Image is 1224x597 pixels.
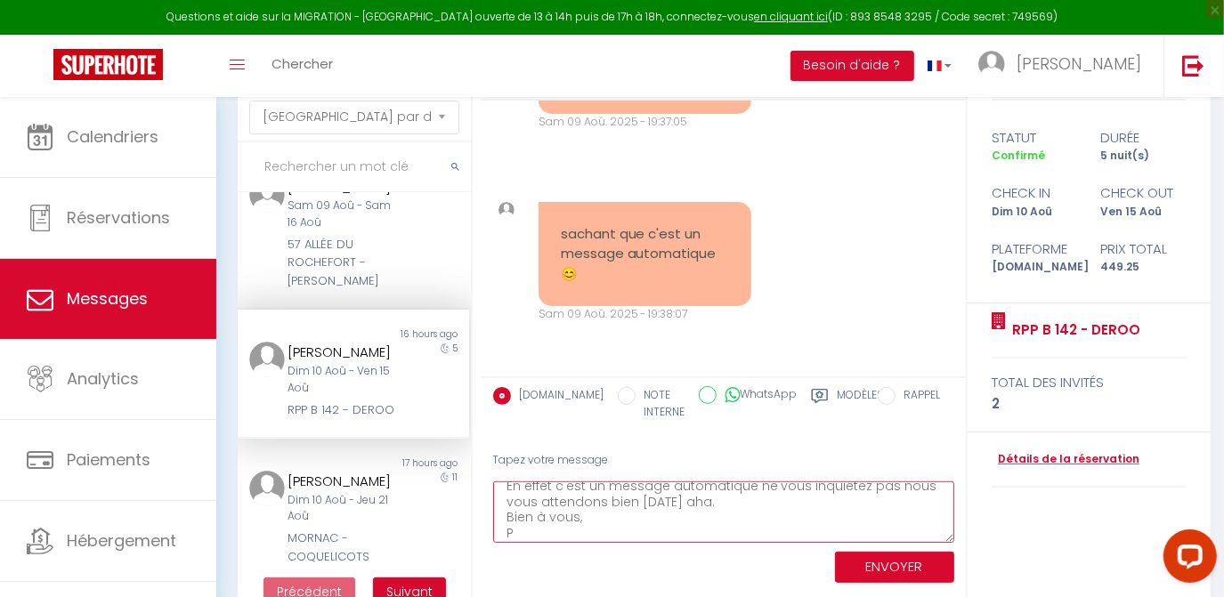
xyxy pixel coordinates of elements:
[992,451,1139,468] a: Détails de la réservation
[561,224,729,285] pre: sachant que c'est un message automatique 😊
[67,287,148,310] span: Messages
[965,35,1163,97] a: ... [PERSON_NAME]
[288,236,401,290] div: 57 ALLÉE DU ROCHEFORT - [PERSON_NAME]
[288,529,401,566] div: MORNAC - COQUELICOTS
[249,342,285,377] img: ...
[67,367,139,390] span: Analytics
[249,177,285,213] img: ...
[452,471,458,484] span: 11
[539,306,751,323] div: Sam 09 Aoû. 2025 - 19:38:07
[511,387,604,407] label: [DOMAIN_NAME]
[1089,259,1197,276] div: 449.25
[258,35,346,97] a: Chercher
[717,386,798,406] label: WhatsApp
[288,363,401,397] div: Dim 10 Aoû - Ven 15 Aoû
[978,51,1005,77] img: ...
[67,448,150,471] span: Paiements
[539,114,751,131] div: Sam 09 Aoû. 2025 - 19:37:05
[288,401,401,419] div: RPP B 142 - DEROO
[499,202,515,218] img: ...
[1089,148,1197,165] div: 5 nuit(s)
[1017,52,1141,75] span: [PERSON_NAME]
[754,9,828,24] a: en cliquant ici
[835,552,954,583] button: ENVOYER
[980,127,1089,149] div: statut
[249,471,285,506] img: ...
[838,387,885,424] label: Modèles
[1149,522,1224,597] iframe: LiveChat chat widget
[272,54,333,73] span: Chercher
[1089,204,1197,221] div: Ven 15 Aoû
[353,456,469,471] div: 17 hours ago
[992,372,1187,393] div: total des invités
[790,51,914,81] button: Besoin d'aide ?
[288,471,401,492] div: [PERSON_NAME]
[493,439,954,482] div: Tapez votre message
[1182,54,1204,77] img: logout
[238,142,471,192] input: Rechercher un mot clé
[288,492,401,526] div: Dim 10 Aoû - Jeu 21 Aoû
[980,238,1089,260] div: Plateforme
[980,182,1089,204] div: check in
[980,204,1089,221] div: Dim 10 Aoû
[1089,127,1197,149] div: durée
[67,125,158,148] span: Calendriers
[992,148,1045,163] span: Confirmé
[1089,182,1197,204] div: check out
[452,342,458,355] span: 5
[992,393,1187,415] div: 2
[980,259,1089,276] div: [DOMAIN_NAME]
[636,387,685,421] label: NOTE INTERNE
[1006,319,1140,341] a: RPP B 142 - DEROO
[353,327,469,342] div: 16 hours ago
[1089,238,1197,260] div: Prix total
[53,49,163,80] img: Super Booking
[896,387,941,407] label: RAPPEL
[288,342,401,363] div: [PERSON_NAME]
[67,206,170,229] span: Réservations
[288,198,401,231] div: Sam 09 Aoû - Sam 16 Aoû
[67,529,176,552] span: Hébergement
